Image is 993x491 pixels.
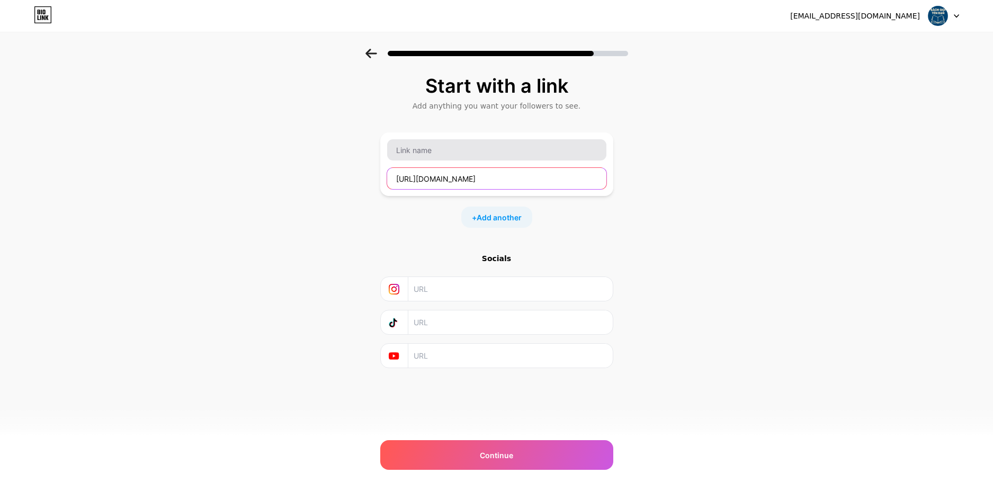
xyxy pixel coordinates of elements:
[461,207,532,228] div: +
[387,139,606,160] input: Link name
[414,344,606,368] input: URL
[386,75,608,96] div: Start with a link
[928,6,948,26] img: sachgoitenban
[790,11,920,22] div: [EMAIL_ADDRESS][DOMAIN_NAME]
[387,168,606,189] input: URL
[386,101,608,111] div: Add anything you want your followers to see.
[480,450,513,461] span: Continue
[414,277,606,301] input: URL
[380,253,613,264] div: Socials
[414,310,606,334] input: URL
[477,212,522,223] span: Add another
